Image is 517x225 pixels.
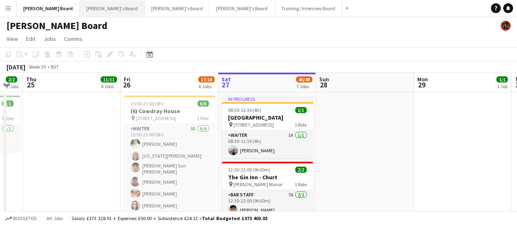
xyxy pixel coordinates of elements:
[124,76,130,83] span: Fri
[296,76,312,82] span: 46/48
[123,80,130,89] span: 26
[228,107,261,113] span: 08:30-12:30 (4h)
[130,100,163,107] span: 15:00-23:00 (8h)
[417,76,427,83] span: Mon
[233,122,274,128] span: [STREET_ADDRESS]
[40,33,59,44] a: Jobs
[198,76,215,82] span: 17/18
[6,76,17,82] span: 2/2
[7,35,18,42] span: View
[64,35,83,42] span: Comms
[295,167,307,173] span: 2/2
[80,0,145,16] button: [PERSON_NAME]'s Board
[296,83,312,89] div: 7 Jobs
[145,0,210,16] button: [PERSON_NAME]'s Board
[6,83,19,89] div: 2 Jobs
[228,167,271,173] span: 12:30-22:00 (9h30m)
[7,63,25,71] div: [DATE]
[319,76,329,83] span: Sun
[210,0,275,16] button: [PERSON_NAME]'s Board
[2,100,13,107] span: 1/1
[222,131,313,158] app-card-role: Waiter1A1/108:30-12:30 (4h)[PERSON_NAME]
[17,0,80,16] button: [PERSON_NAME] Board
[220,80,231,89] span: 27
[222,76,231,83] span: Sat
[202,215,267,221] span: Total Budgeted £373 403.03
[25,80,36,89] span: 25
[61,33,86,44] a: Comms
[222,114,313,121] h3: [GEOGRAPHIC_DATA]
[27,64,47,70] span: Week 39
[26,76,36,83] span: Thu
[501,21,510,31] app-user-avatar: Dean Manyonga
[7,20,107,32] h1: [PERSON_NAME] Board
[199,83,214,89] div: 6 Jobs
[101,83,116,89] div: 4 Jobs
[497,83,507,89] div: 1 Job
[13,216,37,221] span: Budgeted
[51,64,59,70] div: BST
[136,115,176,121] span: [STREET_ADDRESS]
[44,35,56,42] span: Jobs
[222,96,313,102] div: In progress
[26,35,36,42] span: Edit
[496,76,508,82] span: 1/1
[3,33,21,44] a: View
[295,181,307,187] span: 1 Role
[197,115,209,121] span: 1 Role
[101,76,117,82] span: 11/11
[4,214,38,223] button: Budgeted
[295,122,307,128] span: 1 Role
[124,107,215,115] h3: (6) Cowdray House
[72,215,267,221] div: Salary £373 328.91 + Expenses £50.00 + Subsistence £24.12 =
[124,96,215,214] app-job-card: 15:00-23:00 (8h)6/6(6) Cowdray House [STREET_ADDRESS]1 RoleWaiter8A6/615:00-23:00 (8h)[PERSON_NAM...
[197,100,209,107] span: 6/6
[2,115,13,121] span: 1 Role
[23,33,39,44] a: Edit
[124,124,215,214] app-card-role: Waiter8A6/615:00-23:00 (8h)[PERSON_NAME][US_STATE][PERSON_NAME][PERSON_NAME] San [PERSON_NAME][PE...
[318,80,329,89] span: 28
[45,215,65,221] span: All jobs
[275,0,342,16] button: Training / Interview Board
[222,96,313,158] app-job-card: In progress08:30-12:30 (4h)1/1[GEOGRAPHIC_DATA] [STREET_ADDRESS]1 RoleWaiter1A1/108:30-12:30 (4h)...
[222,174,313,181] h3: The Gin Inn - Churt
[295,107,307,113] span: 1/1
[416,80,427,89] span: 29
[233,181,282,187] span: [PERSON_NAME] Manor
